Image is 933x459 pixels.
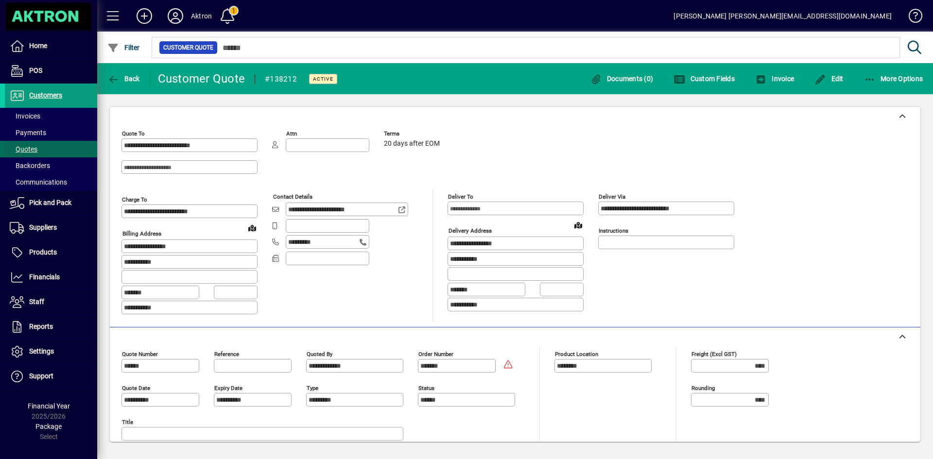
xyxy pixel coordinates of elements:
[107,75,140,83] span: Back
[29,323,53,330] span: Reports
[418,350,453,357] mat-label: Order number
[812,70,846,87] button: Edit
[158,71,245,86] div: Customer Quote
[5,174,97,190] a: Communications
[313,76,333,82] span: Active
[5,265,97,289] a: Financials
[5,34,97,58] a: Home
[35,423,62,430] span: Package
[307,384,318,391] mat-label: Type
[122,418,133,425] mat-label: Title
[107,44,140,51] span: Filter
[10,178,67,186] span: Communications
[29,223,57,231] span: Suppliers
[214,384,242,391] mat-label: Expiry date
[384,131,442,137] span: Terms
[97,70,151,87] app-page-header-button: Back
[691,350,737,357] mat-label: Freight (excl GST)
[753,70,796,87] button: Invoice
[590,75,653,83] span: Documents (0)
[555,350,598,357] mat-label: Product location
[265,71,297,87] div: #138212
[29,298,44,306] span: Staff
[587,70,656,87] button: Documents (0)
[901,2,921,34] a: Knowledge Base
[674,75,735,83] span: Custom Fields
[129,7,160,25] button: Add
[570,217,586,233] a: View on map
[671,70,737,87] button: Custom Fields
[122,130,145,137] mat-label: Quote To
[5,157,97,174] a: Backorders
[5,216,97,240] a: Suppliers
[244,220,260,236] a: View on map
[862,70,926,87] button: More Options
[5,124,97,141] a: Payments
[5,240,97,265] a: Products
[10,112,40,120] span: Invoices
[814,75,844,83] span: Edit
[10,145,37,153] span: Quotes
[191,8,212,24] div: Aktron
[418,384,434,391] mat-label: Status
[5,141,97,157] a: Quotes
[5,59,97,83] a: POS
[5,290,97,314] a: Staff
[29,91,62,99] span: Customers
[5,315,97,339] a: Reports
[122,196,147,203] mat-label: Charge To
[10,162,50,170] span: Backorders
[5,340,97,364] a: Settings
[674,8,892,24] div: [PERSON_NAME] [PERSON_NAME][EMAIL_ADDRESS][DOMAIN_NAME]
[214,350,239,357] mat-label: Reference
[29,372,53,380] span: Support
[307,350,332,357] mat-label: Quoted by
[691,384,715,391] mat-label: Rounding
[29,248,57,256] span: Products
[29,42,47,50] span: Home
[599,227,628,234] mat-label: Instructions
[448,193,473,200] mat-label: Deliver To
[5,108,97,124] a: Invoices
[122,384,150,391] mat-label: Quote date
[599,193,625,200] mat-label: Deliver via
[864,75,923,83] span: More Options
[105,39,142,56] button: Filter
[160,7,191,25] button: Profile
[286,130,297,137] mat-label: Attn
[122,350,158,357] mat-label: Quote number
[105,70,142,87] button: Back
[755,75,794,83] span: Invoice
[29,347,54,355] span: Settings
[29,199,71,206] span: Pick and Pack
[384,140,440,148] span: 20 days after EOM
[163,43,213,52] span: Customer Quote
[10,129,46,136] span: Payments
[5,364,97,389] a: Support
[29,67,42,74] span: POS
[5,191,97,215] a: Pick and Pack
[28,402,70,410] span: Financial Year
[29,273,60,281] span: Financials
